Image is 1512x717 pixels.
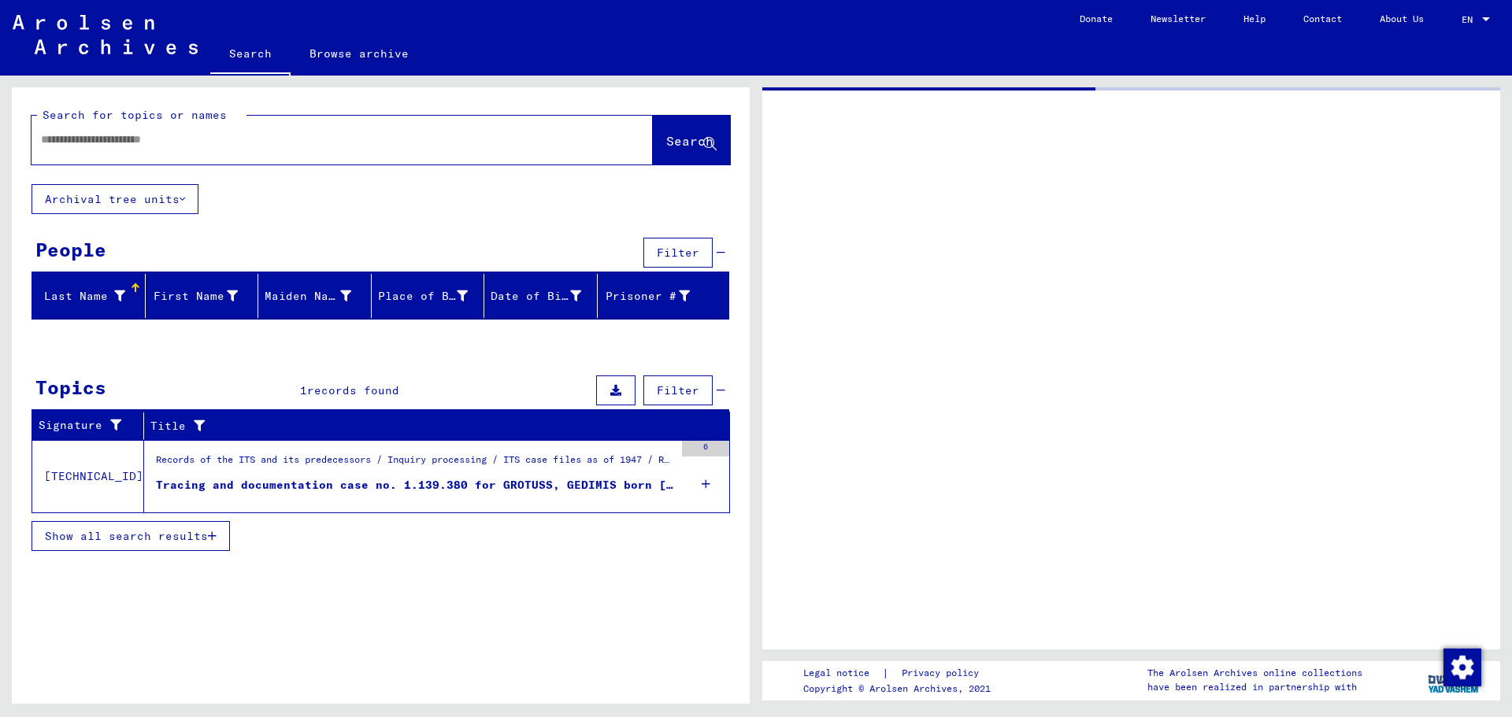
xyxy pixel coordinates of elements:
div: Title [150,413,714,438]
button: Archival tree units [31,184,198,214]
mat-header-cell: Maiden Name [258,274,372,318]
div: Prisoner # [604,283,710,309]
mat-header-cell: First Name [146,274,259,318]
div: 6 [682,441,729,456]
div: Date of Birth [491,288,581,305]
mat-header-cell: Place of Birth [372,274,485,318]
img: Arolsen_neg.svg [13,15,198,54]
div: Topics [35,373,106,401]
button: Filter [643,238,713,268]
div: Date of Birth [491,283,601,309]
div: Signature [39,417,132,434]
div: First Name [152,283,258,309]
a: Search [210,35,291,76]
span: EN [1462,14,1479,25]
td: [TECHNICAL_ID] [32,440,144,512]
div: Maiden Name [265,288,351,305]
div: Tracing and documentation case no. 1.139.380 for GROTUSS, GEDIMIS born [DEMOGRAPHIC_DATA] [156,477,674,493]
p: The Arolsen Archives online collections [1147,666,1362,680]
button: Show all search results [31,521,230,551]
div: Last Name [39,288,125,305]
a: Browse archive [291,35,428,72]
span: records found [307,383,399,397]
mat-header-cell: Prisoner # [598,274,729,318]
span: Filter [657,383,699,397]
button: Search [653,116,730,164]
mat-header-cell: Date of Birth [484,274,598,318]
div: Last Name [39,283,145,309]
a: Legal notice [803,665,882,682]
span: Show all search results [45,529,208,543]
p: Copyright © Arolsen Archives, 2021 [803,682,998,696]
div: Title [150,418,699,434]
div: Records of the ITS and its predecessors / Inquiry processing / ITS case files as of 1947 / Reposi... [156,453,674,475]
mat-label: Search for topics or names [43,108,227,122]
span: Filter [657,246,699,260]
img: Change consent [1443,649,1481,686]
div: Signature [39,413,147,438]
span: Search [666,133,713,149]
div: First Name [152,288,239,305]
mat-header-cell: Last Name [32,274,146,318]
button: Filter [643,375,713,405]
div: | [803,665,998,682]
p: have been realized in partnership with [1147,680,1362,694]
a: Privacy policy [889,665,998,682]
div: Maiden Name [265,283,371,309]
div: Place of Birth [378,283,488,309]
div: Prisoner # [604,288,691,305]
span: 1 [300,383,307,397]
div: Place of Birth [378,288,469,305]
img: yv_logo.png [1425,660,1484,700]
div: People [35,235,106,264]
